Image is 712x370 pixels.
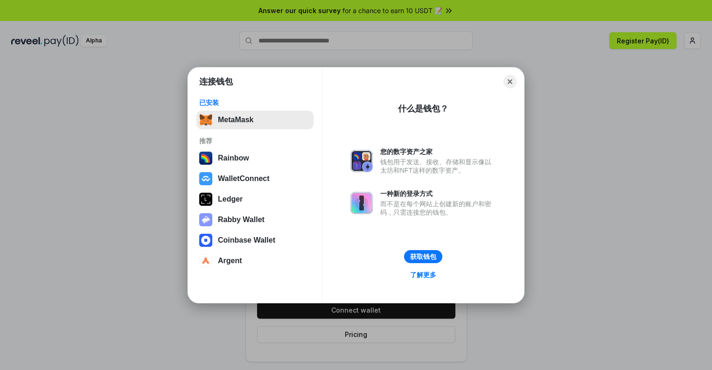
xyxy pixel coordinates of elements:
button: WalletConnect [196,169,314,188]
div: MetaMask [218,116,253,124]
div: 获取钱包 [410,252,436,261]
img: svg+xml,%3Csvg%20width%3D%22120%22%20height%3D%22120%22%20viewBox%3D%220%200%20120%20120%22%20fil... [199,152,212,165]
button: Rainbow [196,149,314,168]
div: 已安装 [199,98,311,107]
img: svg+xml,%3Csvg%20xmlns%3D%22http%3A%2F%2Fwww.w3.org%2F2000%2Fsvg%22%20fill%3D%22none%22%20viewBox... [199,213,212,226]
div: 一种新的登录方式 [380,189,496,198]
div: 什么是钱包？ [398,103,448,114]
button: 获取钱包 [404,250,442,263]
div: 钱包用于发送、接收、存储和显示像以太坊和NFT这样的数字资产。 [380,158,496,175]
div: 您的数字资产之家 [380,147,496,156]
button: Close [503,75,517,88]
div: Coinbase Wallet [218,236,275,244]
button: Rabby Wallet [196,210,314,229]
div: Rabby Wallet [218,216,265,224]
img: svg+xml,%3Csvg%20xmlns%3D%22http%3A%2F%2Fwww.w3.org%2F2000%2Fsvg%22%20width%3D%2228%22%20height%3... [199,193,212,206]
div: Ledger [218,195,243,203]
button: Coinbase Wallet [196,231,314,250]
img: svg+xml,%3Csvg%20xmlns%3D%22http%3A%2F%2Fwww.w3.org%2F2000%2Fsvg%22%20fill%3D%22none%22%20viewBox... [350,150,373,172]
div: 推荐 [199,137,311,145]
img: svg+xml,%3Csvg%20xmlns%3D%22http%3A%2F%2Fwww.w3.org%2F2000%2Fsvg%22%20fill%3D%22none%22%20viewBox... [350,192,373,214]
img: svg+xml,%3Csvg%20fill%3D%22none%22%20height%3D%2233%22%20viewBox%3D%220%200%2035%2033%22%20width%... [199,113,212,126]
a: 了解更多 [405,269,442,281]
button: MetaMask [196,111,314,129]
button: Argent [196,251,314,270]
div: 了解更多 [410,271,436,279]
div: WalletConnect [218,175,270,183]
button: Ledger [196,190,314,209]
h1: 连接钱包 [199,76,233,87]
img: svg+xml,%3Csvg%20width%3D%2228%22%20height%3D%2228%22%20viewBox%3D%220%200%2028%2028%22%20fill%3D... [199,172,212,185]
div: 而不是在每个网站上创建新的账户和密码，只需连接您的钱包。 [380,200,496,216]
img: svg+xml,%3Csvg%20width%3D%2228%22%20height%3D%2228%22%20viewBox%3D%220%200%2028%2028%22%20fill%3D... [199,254,212,267]
div: Argent [218,257,242,265]
div: Rainbow [218,154,249,162]
img: svg+xml,%3Csvg%20width%3D%2228%22%20height%3D%2228%22%20viewBox%3D%220%200%2028%2028%22%20fill%3D... [199,234,212,247]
